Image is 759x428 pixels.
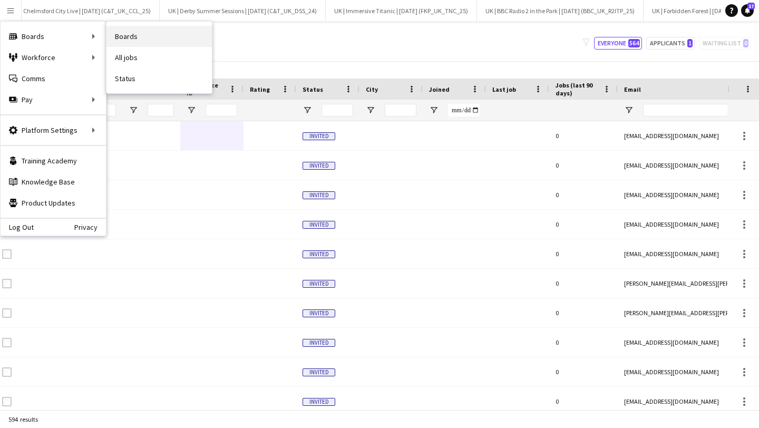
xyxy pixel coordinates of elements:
[628,39,640,47] span: 564
[250,85,270,93] span: Rating
[366,85,378,93] span: City
[303,398,335,406] span: Invited
[303,191,335,199] span: Invited
[1,47,106,68] div: Workforce
[747,3,755,9] span: 17
[303,250,335,258] span: Invited
[303,132,335,140] span: Invited
[3,1,160,21] button: UK | Chelmsford City Live | [DATE] (C&T_UK_CCL_25)
[549,357,618,386] div: 0
[106,68,212,89] a: Status
[477,1,644,21] button: UK | BBC Radio 2 in the Park | [DATE] (BBC_UK_R2ITP_25)
[1,120,106,141] div: Platform Settings
[303,221,335,229] span: Invited
[303,280,335,288] span: Invited
[549,239,618,268] div: 0
[646,37,695,50] button: Applicants1
[187,105,196,115] button: Open Filter Menu
[322,104,353,116] input: Status Filter Input
[549,269,618,298] div: 0
[448,104,480,116] input: Joined Filter Input
[2,397,12,406] input: Row Selection is disabled for this row (unchecked)
[1,150,106,171] a: Training Academy
[549,180,618,209] div: 0
[549,210,618,239] div: 0
[74,223,106,231] a: Privacy
[1,171,106,192] a: Knowledge Base
[594,37,642,50] button: Everyone564
[160,1,326,21] button: UK | Derby Summer Sessions | [DATE] (C&T_UK_DSS_24)
[549,121,618,150] div: 0
[303,85,323,93] span: Status
[492,85,516,93] span: Last job
[429,85,450,93] span: Joined
[1,68,106,89] a: Comms
[1,192,106,213] a: Product Updates
[624,105,634,115] button: Open Filter Menu
[549,328,618,357] div: 0
[385,104,416,116] input: City Filter Input
[429,105,439,115] button: Open Filter Menu
[303,368,335,376] span: Invited
[549,151,618,180] div: 0
[2,338,12,347] input: Row Selection is disabled for this row (unchecked)
[2,249,12,259] input: Row Selection is disabled for this row (unchecked)
[1,89,106,110] div: Pay
[741,4,754,17] a: 17
[303,162,335,170] span: Invited
[624,85,641,93] span: Email
[687,39,693,47] span: 1
[129,105,138,115] button: Open Filter Menu
[303,339,335,347] span: Invited
[303,309,335,317] span: Invited
[148,104,174,116] input: Last Name Filter Input
[549,387,618,416] div: 0
[206,104,237,116] input: Workforce ID Filter Input
[2,367,12,377] input: Row Selection is disabled for this row (unchecked)
[1,26,106,47] div: Boards
[326,1,477,21] button: UK | Immersive Titanic | [DATE] (FKP_UK_TNC_25)
[1,223,34,231] a: Log Out
[303,105,312,115] button: Open Filter Menu
[106,26,212,47] a: Boards
[366,105,375,115] button: Open Filter Menu
[2,279,12,288] input: Row Selection is disabled for this row (unchecked)
[549,298,618,327] div: 0
[2,308,12,318] input: Row Selection is disabled for this row (unchecked)
[106,47,212,68] a: All jobs
[556,81,599,97] span: Jobs (last 90 days)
